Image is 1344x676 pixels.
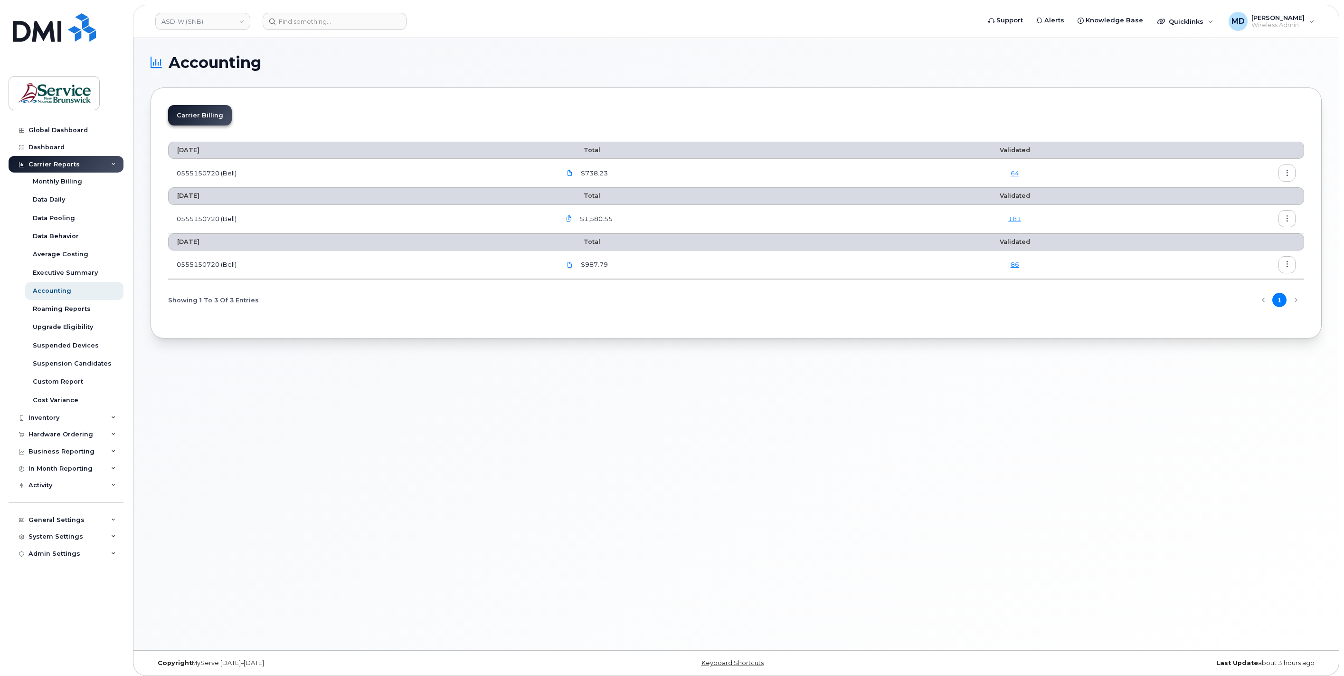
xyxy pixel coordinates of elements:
[578,214,613,223] span: $1,580.55
[168,187,552,204] th: [DATE]
[561,146,600,154] span: Total
[561,164,579,181] a: images/PDF_555150720_007_0000000000.pdf
[169,56,261,70] span: Accounting
[158,659,192,666] strong: Copyright
[168,233,552,251] th: [DATE]
[1008,215,1021,222] a: 181
[1272,293,1287,307] button: Page 1
[579,169,608,178] span: $738.23
[1216,659,1258,666] strong: Last Update
[701,659,764,666] a: Keyboard Shortcuts
[561,256,579,273] a: PDF_555150720_005_0000000000.pdf
[1011,261,1019,268] a: 86
[1011,169,1019,177] a: 64
[151,659,541,667] div: MyServe [DATE]–[DATE]
[561,238,600,245] span: Total
[896,187,1133,204] th: Validated
[896,233,1133,251] th: Validated
[561,192,600,199] span: Total
[896,142,1133,159] th: Validated
[931,659,1322,667] div: about 3 hours ago
[168,142,552,159] th: [DATE]
[168,251,552,279] td: 0555150720 (Bell)
[168,293,259,307] span: Showing 1 To 3 Of 3 Entries
[168,205,552,233] td: 0555150720 (Bell)
[168,159,552,187] td: 0555150720 (Bell)
[579,260,608,269] span: $987.79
